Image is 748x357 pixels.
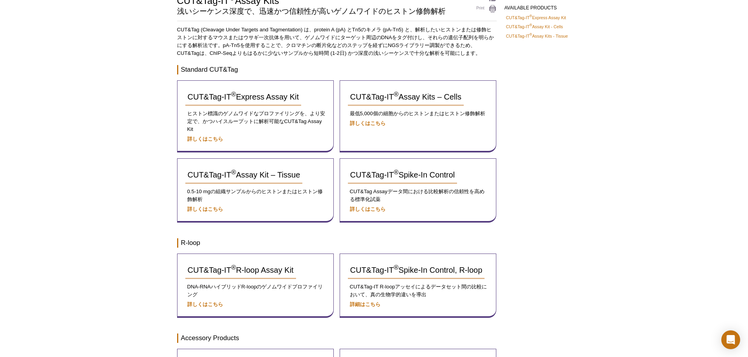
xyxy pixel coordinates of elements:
a: CUT&Tag-IT®Express Assay Kit [506,14,566,21]
a: CUT&Tag-IT®Spike-In Control [348,167,457,184]
p: DNA-RNAハイブリッドR-loopのゲノムワイドプロファイリング [185,283,326,299]
sup: ® [231,264,236,272]
p: ヒストン標識のゲノムワイドなプロファイリングを、より安定で、かつハイスループットに解析可能なCUT&Tag Assay Kit [185,110,326,133]
sup: ® [530,24,532,27]
h3: Accessory Products [177,333,497,343]
span: CUT&Tag-IT Assay Kit – Tissue [188,170,300,179]
a: 詳しくはこちら [350,206,386,212]
span: CUT&Tag-IT Express Assay Kit [188,92,299,101]
a: CUT&Tag-IT®Assay Kits - Tissue [506,33,568,40]
p: 最低5,000個の細胞からのヒストンまたはヒストン修飾解析 [348,110,488,118]
p: CUT&Tag-IT R-loopアッセイによるデータセット間の比較において、真の生物学的違いを導出 [348,283,488,299]
p: 0.5-10 mgの組織サンプルからのヒストンまたはヒストン修飾解析 [185,188,326,203]
sup: ® [394,91,399,98]
a: CUT&Tag-IT®Assay Kits – Cells [348,89,464,106]
a: 詳細はこちら [350,301,380,307]
a: CUT&Tag-IT®Spike-In Control, R-loop [348,262,485,279]
sup: ® [530,33,532,36]
div: Open Intercom Messenger [721,330,740,349]
a: 詳しくはこちら [187,136,223,142]
sup: ® [231,91,236,98]
sup: ® [394,169,399,176]
p: CUT&Tag (Cleavage Under Targets and Tagmentation) は、protein A (pA) とTn5のキメラ (pA-Tn5) と、解析したいヒストンま... [177,26,497,57]
a: Print [467,5,497,13]
span: CUT&Tag-IT Assay Kits – Cells [350,92,461,101]
sup: ® [530,14,532,18]
a: 詳しくはこちら [187,301,223,307]
p: CUT&Tag Assayデータ間における比較解析の信頼性を高める標準化試薬 [348,188,488,203]
sup: ® [394,264,399,272]
a: CUT&Tag-IT®Express Assay Kit [185,89,301,106]
a: 詳しくはこちら [350,120,386,126]
h3: R-loop [177,238,497,248]
a: CUT&Tag-IT®R-loop Assay Kit [185,262,296,279]
a: 詳しくはこちら [187,206,223,212]
h2: 浅いシーケンス深度で、迅速かつ信頼性が高いゲノムワイドのヒストン修飾解析 [177,8,459,15]
a: CUT&Tag-IT®Assay Kit – Tissue [185,167,303,184]
h3: Standard CUT&Tag [177,65,497,74]
span: CUT&Tag-IT Spike-In Control, R-loop [350,266,483,274]
span: CUT&Tag-IT Spike-In Control [350,170,455,179]
a: CUT&Tag-IT®Assay Kit - Cells [506,23,563,30]
sup: ® [231,169,236,176]
span: CUT&Tag-IT R-loop Assay Kit [188,266,294,274]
